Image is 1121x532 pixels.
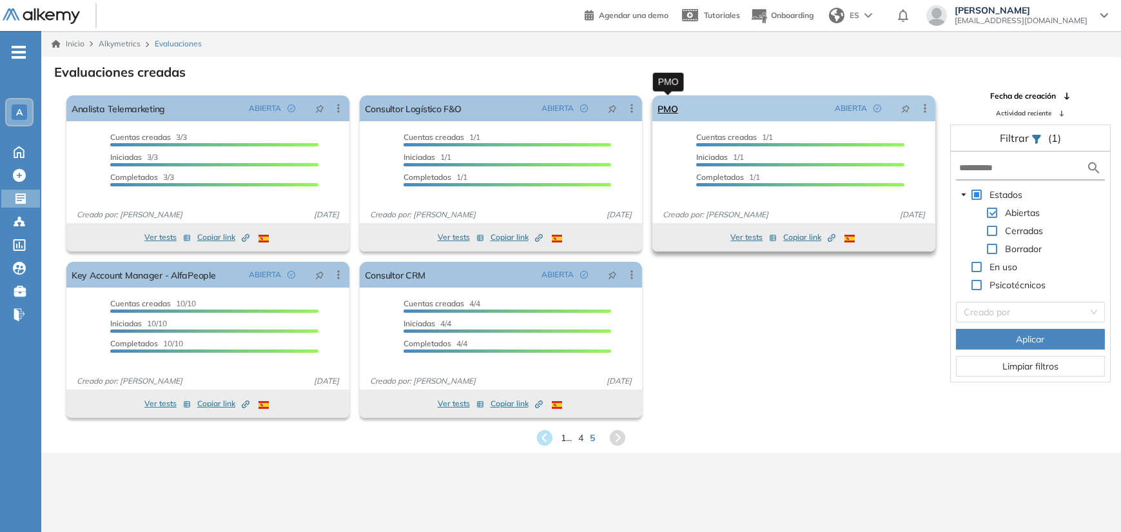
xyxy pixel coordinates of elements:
[315,270,324,280] span: pushpin
[309,375,344,387] span: [DATE]
[110,132,171,142] span: Cuentas creadas
[110,172,174,182] span: 3/3
[404,152,435,162] span: Iniciadas
[601,209,637,221] span: [DATE]
[991,90,1057,102] span: Fecha de creación
[601,375,637,387] span: [DATE]
[696,172,760,182] span: 1/1
[54,64,186,80] h3: Evaluaciones creadas
[552,401,562,409] img: ESP
[989,261,1017,273] span: En uso
[197,398,249,409] span: Copiar link
[258,235,269,242] img: ESP
[1000,132,1031,144] span: Filtrar
[306,264,334,285] button: pushpin
[598,98,627,119] button: pushpin
[552,235,562,242] img: ESP
[696,172,744,182] span: Completados
[541,103,574,114] span: ABIERTA
[16,107,23,117] span: A
[750,2,814,30] button: Onboarding
[404,299,464,308] span: Cuentas creadas
[561,431,572,445] span: 1 ...
[309,209,344,221] span: [DATE]
[404,339,451,348] span: Completados
[1048,130,1061,146] span: (1)
[696,152,728,162] span: Iniciadas
[12,51,26,54] i: -
[658,95,677,121] a: PMO
[829,8,844,23] img: world
[850,10,859,21] span: ES
[1086,160,1102,176] img: search icon
[315,103,324,113] span: pushpin
[404,152,451,162] span: 1/1
[197,396,249,411] button: Copiar link
[696,152,744,162] span: 1/1
[1002,223,1046,239] span: Cerradas
[989,189,1022,201] span: Estados
[997,108,1052,118] span: Actividad reciente
[987,187,1025,202] span: Estados
[404,319,451,328] span: 4/4
[491,398,543,409] span: Copiar link
[491,230,543,245] button: Copiar link
[110,299,196,308] span: 10/10
[110,339,158,348] span: Completados
[288,271,295,279] span: check-circle
[590,431,595,445] span: 5
[987,259,1020,275] span: En uso
[144,396,191,411] button: Ver tests
[438,396,484,411] button: Ver tests
[1002,359,1058,373] span: Limpiar filtros
[901,103,910,113] span: pushpin
[404,319,435,328] span: Iniciadas
[783,230,835,245] button: Copiar link
[1005,243,1042,255] span: Borrador
[404,172,451,182] span: Completados
[892,98,920,119] button: pushpin
[580,104,588,112] span: check-circle
[404,172,467,182] span: 1/1
[835,103,867,114] span: ABIERTA
[249,269,281,281] span: ABIERTA
[491,396,543,411] button: Copiar link
[987,277,1048,293] span: Psicotécnicos
[653,72,684,91] div: PMO
[696,132,757,142] span: Cuentas creadas
[110,152,142,162] span: Iniciadas
[696,132,773,142] span: 1/1
[730,230,777,245] button: Ver tests
[404,299,480,308] span: 4/4
[844,235,855,242] img: ESP
[1017,332,1045,346] span: Aplicar
[144,230,191,245] button: Ver tests
[1005,225,1043,237] span: Cerradas
[783,232,835,243] span: Copiar link
[365,262,426,288] a: Consultor CRM
[956,356,1105,377] button: Limpiar filtros
[52,38,84,50] a: Inicio
[72,209,188,221] span: Creado por: [PERSON_NAME]
[404,132,464,142] span: Cuentas creadas
[608,103,617,113] span: pushpin
[864,13,872,18] img: arrow
[578,431,583,445] span: 4
[404,339,467,348] span: 4/4
[72,262,216,288] a: Key Account Manager - AlfaPeople
[585,6,668,22] a: Agendar una demo
[404,132,480,142] span: 1/1
[288,104,295,112] span: check-circle
[110,319,167,328] span: 10/10
[438,230,484,245] button: Ver tests
[110,152,158,162] span: 3/3
[598,264,627,285] button: pushpin
[306,98,334,119] button: pushpin
[580,271,588,279] span: check-circle
[72,95,165,121] a: Analista Telemarketing
[771,10,814,20] span: Onboarding
[956,329,1105,350] button: Aplicar
[197,230,249,245] button: Copiar link
[155,38,202,50] span: Evaluaciones
[3,8,80,25] img: Logo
